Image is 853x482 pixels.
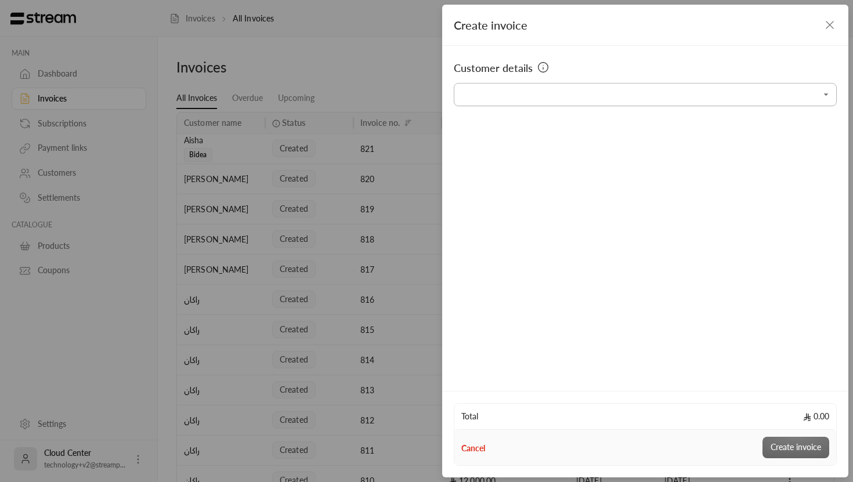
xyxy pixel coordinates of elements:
[819,88,833,102] button: Open
[454,60,533,76] span: Customer details
[461,411,478,422] span: Total
[803,411,829,422] span: 0.00
[454,18,527,32] span: Create invoice
[461,443,485,454] button: Cancel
